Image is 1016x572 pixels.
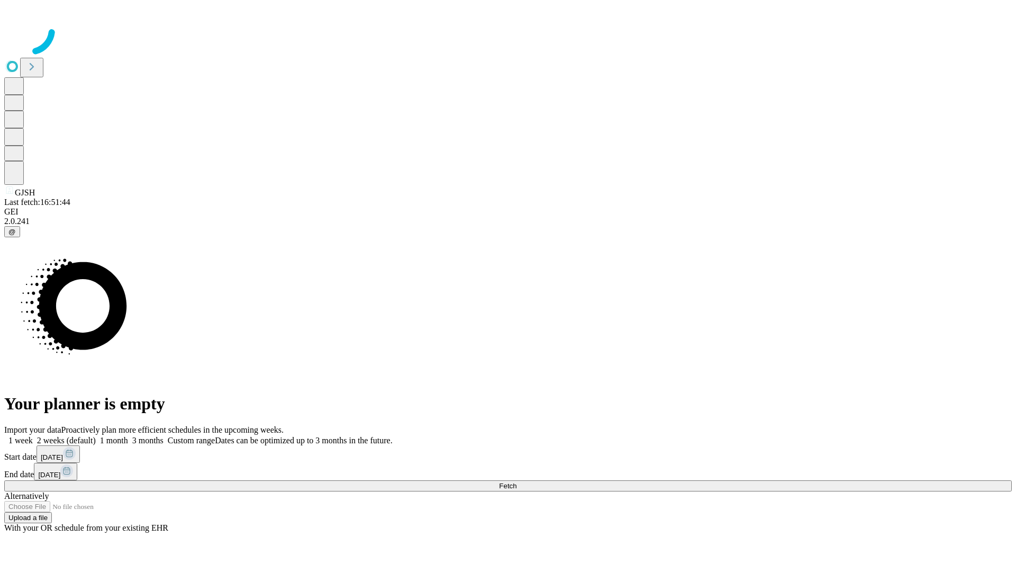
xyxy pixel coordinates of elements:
[4,512,52,523] button: Upload a file
[215,436,392,445] span: Dates can be optimized up to 3 months in the future.
[4,226,20,237] button: @
[4,198,70,207] span: Last fetch: 16:51:44
[499,482,516,490] span: Fetch
[4,480,1012,491] button: Fetch
[41,453,63,461] span: [DATE]
[132,436,164,445] span: 3 months
[15,188,35,197] span: GJSH
[100,436,128,445] span: 1 month
[8,436,33,445] span: 1 week
[4,394,1012,414] h1: Your planner is empty
[37,436,96,445] span: 2 weeks (default)
[38,471,60,479] span: [DATE]
[168,436,215,445] span: Custom range
[4,523,168,532] span: With your OR schedule from your existing EHR
[61,425,284,434] span: Proactively plan more efficient schedules in the upcoming weeks.
[8,228,16,236] span: @
[37,445,80,463] button: [DATE]
[4,425,61,434] span: Import your data
[4,463,1012,480] div: End date
[4,445,1012,463] div: Start date
[4,491,49,501] span: Alternatively
[4,207,1012,217] div: GEI
[4,217,1012,226] div: 2.0.241
[34,463,77,480] button: [DATE]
